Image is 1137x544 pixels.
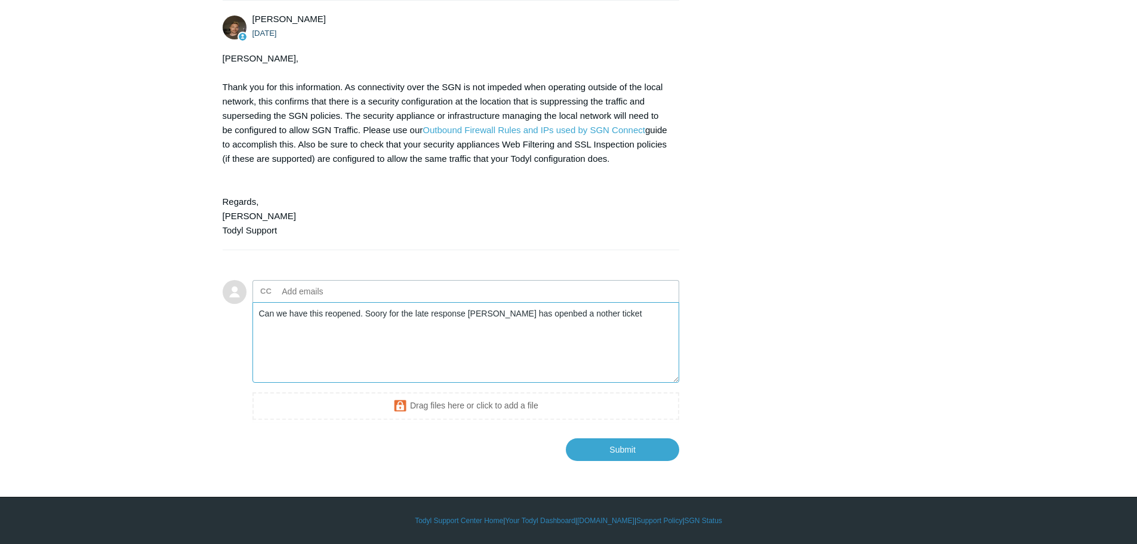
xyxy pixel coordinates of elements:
[423,125,645,135] a: Outbound Firewall Rules and IPs used by SGN Connect
[636,515,682,526] a: Support Policy
[252,29,277,38] time: 08/28/2025, 12:17
[415,515,503,526] a: Todyl Support Center Home
[260,282,272,300] label: CC
[577,515,634,526] a: [DOMAIN_NAME]
[223,51,668,238] div: [PERSON_NAME], Thank you for this information. As connectivity over the SGN is not impeded when o...
[566,438,679,461] input: Submit
[223,515,915,526] div: | | | |
[685,515,722,526] a: SGN Status
[278,282,406,300] input: Add emails
[252,14,326,24] span: Andy Paull
[505,515,575,526] a: Your Todyl Dashboard
[252,302,680,383] textarea: Add your reply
